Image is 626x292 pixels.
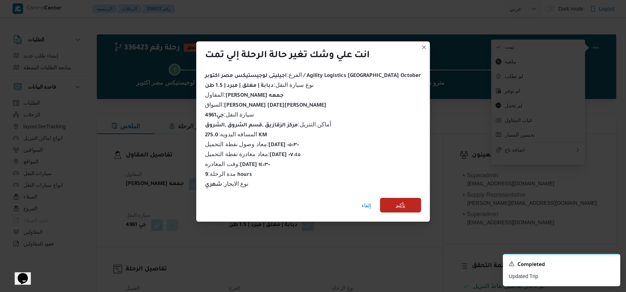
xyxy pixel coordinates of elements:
[205,141,299,147] span: معاد وصول نقطة التحميل :
[205,133,267,138] b: 275.0 KM
[270,152,300,158] b: [DATE] ٠٧:٤٥
[268,143,299,148] b: [DATE] ٠٥:٣٠
[226,93,283,99] b: [PERSON_NAME] جمعه
[205,161,270,167] span: وقت المغادره :
[380,198,421,212] button: تأكيد
[205,113,224,119] b: جي4961
[205,111,254,118] span: سيارة النقل :
[205,50,370,62] div: انت علي وشك تغير حالة الرحلة إلي تمت
[205,182,222,188] b: شهري
[205,72,421,78] span: الفرع :
[205,172,252,178] b: 9 hours
[205,181,248,187] span: نوع الايجار :
[205,123,298,129] b: مركز الزقازيق ,قسم الشروق ,الشروق
[205,171,252,177] span: مدة الرحلة :
[420,43,428,52] button: Closes this modal window
[362,201,371,210] span: إلغاء
[517,261,545,270] span: Completed
[224,103,326,109] b: [PERSON_NAME] [DATE][PERSON_NAME]
[205,82,313,88] span: نوع سيارة النقل :
[359,198,374,213] button: إلغاء
[205,151,300,157] span: معاد مغادرة نقطة التحميل :
[509,273,614,280] p: Updated Trip
[205,73,421,79] b: اجيليتى لوجيستيكس مصر اكتوبر / Agility Logistics [GEOGRAPHIC_DATA] October
[7,263,31,285] iframe: chat widget
[240,162,270,168] b: [DATE] ١٤:٣٠
[205,83,274,89] b: دبابة | مغلق | مبرد | 1.5 طن
[509,260,614,270] div: Notification
[205,131,267,137] span: المسافه اليدويه :
[205,92,283,98] span: المقاول :
[205,121,331,127] span: أماكن التنزيل :
[205,101,326,108] span: السواق :
[396,201,405,210] span: تأكيد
